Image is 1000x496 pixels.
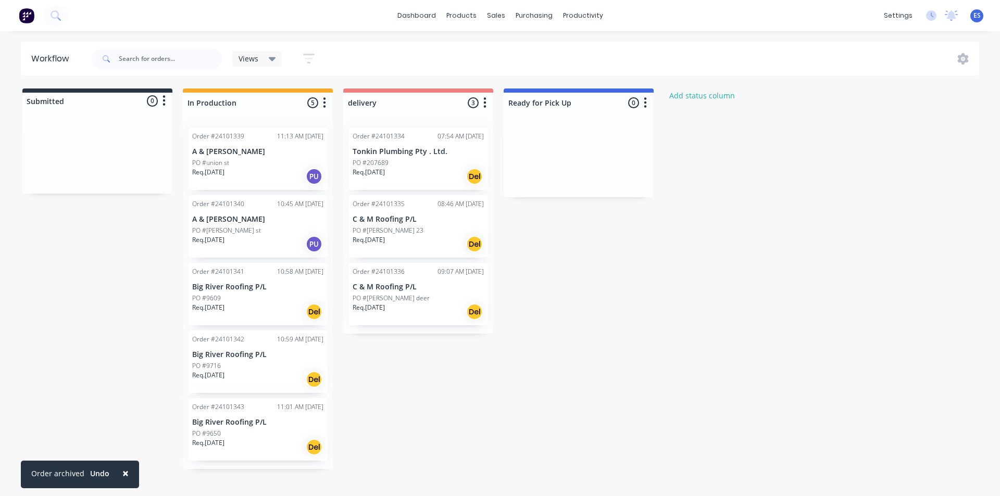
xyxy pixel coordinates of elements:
div: 09:07 AM [DATE] [438,267,484,276]
div: Order #2410134210:59 AM [DATE]Big River Roofing P/LPO #9716Req.[DATE]Del [188,330,328,393]
div: products [441,8,482,23]
div: 11:01 AM [DATE] [277,402,323,412]
button: Close [112,461,139,486]
div: 10:59 AM [DATE] [277,335,323,344]
p: PO #9650 [192,429,221,438]
div: 10:45 AM [DATE] [277,199,323,209]
p: Tonkin Plumbing Pty . Ltd. [353,147,484,156]
div: Order #24101341 [192,267,244,276]
div: Order #24101342 [192,335,244,344]
div: Del [306,371,322,388]
div: Order #2410133911:13 AM [DATE]A & [PERSON_NAME]PO #union stReq.[DATE]PU [188,128,328,190]
p: PO #[PERSON_NAME] deer [353,294,430,303]
p: PO #207689 [353,158,389,168]
span: Views [239,53,258,64]
div: Order #2410134311:01 AM [DATE]Big River Roofing P/LPO #9650Req.[DATE]Del [188,398,328,461]
p: C & M Roofing P/L [353,215,484,224]
p: PO #9716 [192,361,221,371]
p: A & [PERSON_NAME] [192,215,323,224]
div: purchasing [510,8,558,23]
div: 07:54 AM [DATE] [438,132,484,141]
span: × [122,466,129,480]
div: Order #24101334 [353,132,405,141]
div: productivity [558,8,608,23]
p: Req. [DATE] [192,303,224,312]
div: Order #2410133407:54 AM [DATE]Tonkin Plumbing Pty . Ltd.PO #207689Req.[DATE]Del [348,128,488,190]
div: Del [466,168,483,185]
div: 11:13 AM [DATE] [277,132,323,141]
p: Big River Roofing P/L [192,283,323,291]
div: PU [306,168,322,185]
div: Workflow [31,53,74,65]
p: Req. [DATE] [192,235,224,245]
div: Order #2410133609:07 AM [DATE]C & M Roofing P/LPO #[PERSON_NAME] deerReq.[DATE]Del [348,263,488,325]
div: Order #2410134110:58 AM [DATE]Big River Roofing P/LPO #9609Req.[DATE]Del [188,263,328,325]
p: Req. [DATE] [192,371,224,380]
div: Order archived [31,468,84,479]
button: Undo [84,466,115,481]
div: Order #24101336 [353,267,405,276]
div: Order #24101339 [192,132,244,141]
div: Del [306,303,322,320]
p: Req. [DATE] [353,235,385,245]
p: Req. [DATE] [192,168,224,177]
input: Search for orders... [119,48,222,69]
div: PU [306,236,322,252]
p: Req. [DATE] [353,303,385,312]
a: dashboard [392,8,441,23]
div: Order #24101340 [192,199,244,209]
div: Del [466,303,483,320]
div: Del [466,236,483,252]
div: Order #2410134010:45 AM [DATE]A & [PERSON_NAME]PO #[PERSON_NAME] stReq.[DATE]PU [188,195,328,258]
p: Big River Roofing P/L [192,418,323,427]
p: PO #[PERSON_NAME] st [192,226,261,235]
p: Req. [DATE] [353,168,385,177]
p: C & M Roofing P/L [353,283,484,291]
p: PO #[PERSON_NAME] 23 [353,226,423,235]
button: Add status column [664,88,741,103]
div: sales [482,8,510,23]
span: ES [973,11,981,20]
p: Big River Roofing P/L [192,350,323,359]
p: A & [PERSON_NAME] [192,147,323,156]
p: PO #union st [192,158,229,168]
div: Del [306,439,322,455]
img: Factory [19,8,34,23]
p: PO #9609 [192,294,221,303]
p: Req. [DATE] [192,438,224,448]
div: Order #2410133508:46 AM [DATE]C & M Roofing P/LPO #[PERSON_NAME] 23Req.[DATE]Del [348,195,488,258]
div: Order #24101343 [192,402,244,412]
div: Order #24101335 [353,199,405,209]
div: settings [879,8,918,23]
div: 08:46 AM [DATE] [438,199,484,209]
div: 10:58 AM [DATE] [277,267,323,276]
